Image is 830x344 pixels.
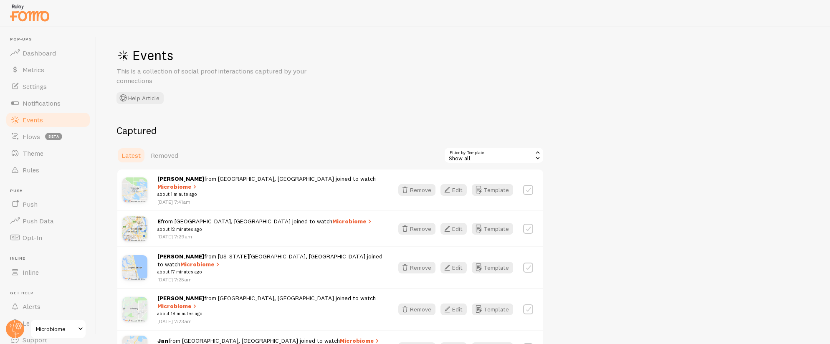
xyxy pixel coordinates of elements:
a: Notifications [5,95,91,111]
button: Template [472,262,513,273]
span: Flows [23,132,40,141]
span: Settings [23,82,47,91]
p: [DATE] 7:25am [157,276,383,283]
a: Settings [5,78,91,95]
span: Get Help [10,291,91,296]
button: Remove [398,304,435,315]
button: Template [472,223,513,235]
a: Microbiome [30,319,86,339]
img: Virginia_Beach-Virginia-United_States.png [122,255,147,280]
span: Latest [121,151,141,159]
a: Flows beta [5,128,91,145]
a: Inline [5,264,91,281]
h1: Events [116,47,367,64]
small: about 1 minute ago [157,190,383,198]
a: Push Data [5,212,91,229]
strong: [PERSON_NAME] [157,175,204,182]
a: Learn [5,315,91,331]
a: Edit [440,262,472,273]
button: Edit [440,304,467,315]
a: Rules [5,162,91,178]
strong: Microbiome [332,218,366,225]
button: Edit [440,223,467,235]
a: Events [5,111,91,128]
button: Template [472,184,513,196]
strong: Microbiome [180,261,214,268]
div: Show all [444,147,544,164]
span: Inline [10,256,91,261]
button: Help Article [116,92,164,104]
strong: Microbiome [157,302,191,310]
p: [DATE] 7:29am [157,233,373,240]
span: from [US_STATE][GEOGRAPHIC_DATA], [GEOGRAPHIC_DATA] joined to watch [157,253,383,276]
a: Edit [440,223,472,235]
p: This is a collection of social proof interactions captured by your connections [116,66,317,86]
span: Push [23,200,38,208]
strong: [PERSON_NAME] [157,253,204,260]
span: Theme [23,149,43,157]
h2: Captured [116,124,544,137]
img: fomo-relay-logo-orange.svg [9,2,51,23]
a: Alerts [5,298,91,315]
small: about 17 minutes ago [157,268,383,276]
span: Dashboard [23,49,56,57]
span: Learn [23,319,40,327]
span: Push [10,188,91,194]
span: from [GEOGRAPHIC_DATA], [GEOGRAPHIC_DATA] joined to watch [157,294,383,318]
span: Rules [23,166,39,174]
span: Metrics [23,66,44,74]
span: from [GEOGRAPHIC_DATA], [GEOGRAPHIC_DATA] joined to watch [157,218,373,233]
a: Edit [440,304,472,315]
span: from [GEOGRAPHIC_DATA], [GEOGRAPHIC_DATA] joined to watch [157,175,383,198]
button: Remove [398,262,435,273]
span: Microbiome [36,324,76,334]
a: Theme [5,145,91,162]
span: Removed [151,151,178,159]
strong: Microbiome [157,183,191,190]
a: Latest [116,147,146,164]
small: about 12 minutes ago [157,225,373,233]
small: about 18 minutes ago [157,310,383,317]
a: Removed [146,147,183,164]
img: White_Lake-Michigan-United_States.png [122,177,147,202]
img: Greater_Sudbury-Ontario-Canada.png [122,297,147,322]
a: Edit [440,184,472,196]
button: Remove [398,223,435,235]
span: beta [45,133,62,140]
button: Remove [398,184,435,196]
a: Dashboard [5,45,91,61]
p: [DATE] 7:23am [157,318,383,325]
span: Events [23,116,43,124]
span: Notifications [23,99,61,107]
strong: E [157,218,161,225]
a: Metrics [5,61,91,78]
button: Edit [440,184,467,196]
span: Alerts [23,302,40,311]
span: Pop-ups [10,37,91,42]
a: Opt-In [5,229,91,246]
img: Brisbane-Queensland-Australia.png [122,216,147,241]
span: Push Data [23,217,54,225]
span: Inline [23,268,39,276]
a: Push [5,196,91,212]
span: Opt-In [23,233,42,242]
p: [DATE] 7:41am [157,198,383,205]
strong: [PERSON_NAME] [157,294,204,302]
span: Support [23,336,47,344]
button: Edit [440,262,467,273]
button: Template [472,304,513,315]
